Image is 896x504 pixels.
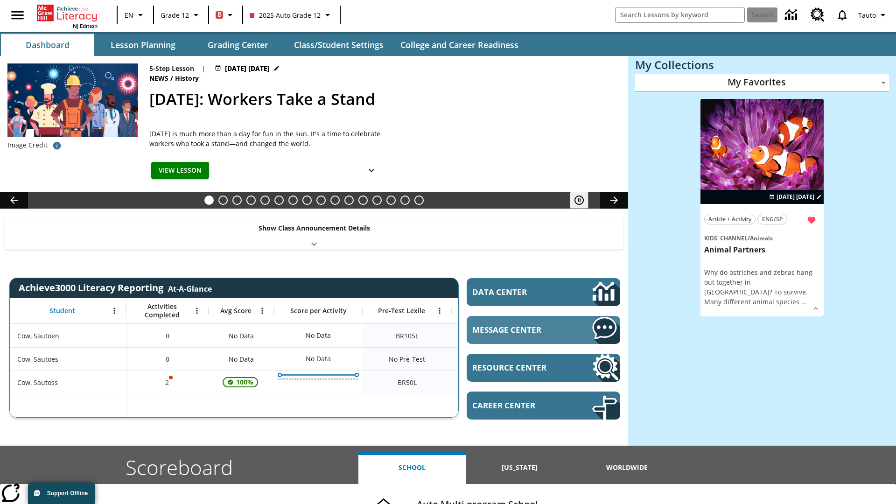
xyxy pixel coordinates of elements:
div: No Data, Cow, Sautoes [451,347,540,371]
p: 5-Step Lesson [149,63,194,73]
div: lesson details [700,99,824,317]
div: Beginning reader 105 Lexile, ER, Based on the Lexile Reading measure, student is an Emerging Read... [451,324,540,347]
button: ENG/SP [757,214,787,224]
button: Open side menu [4,1,31,29]
span: Resource Center [472,362,564,373]
p: 2 [164,378,171,387]
span: No Data [224,350,259,369]
span: / [748,234,750,242]
button: Show Details [809,301,823,315]
span: Cow, Sautoss [17,378,58,387]
span: 2025 Auto Grade 12 [250,10,321,20]
span: Tauto [858,10,876,20]
button: College and Career Readiness [393,34,526,56]
div: [DATE] is much more than a day for fun in the sun. It's a time to celebrate workers who took a st... [149,129,383,148]
button: Grading Center [191,34,285,56]
button: Class/Student Settings [287,34,391,56]
a: Data Center [779,2,805,28]
button: [US_STATE] [466,451,573,484]
div: 0, Cow, Sautoes [126,347,209,371]
span: Beginning reader 105 Lexile, Cow, Sautoen [396,331,419,341]
button: Open Menu [255,304,269,318]
button: Slide 2 Animal Partners [218,196,228,205]
span: Activities Completed [131,302,193,319]
button: Language: EN, Select a language [120,7,150,23]
span: Kids' Channel [704,234,748,242]
button: Open Menu [433,304,447,318]
span: [DATE] [DATE] [777,193,814,201]
button: Class: 2025 Auto Grade 12, Select your class [246,7,337,23]
button: Jul 07 - Jun 30 Choose Dates [767,193,824,201]
button: Open Menu [190,304,204,318]
span: Data Center [472,287,560,297]
a: Message Center [467,316,620,344]
button: Article + Activity [704,214,756,224]
div: 2, One or more Activity scores may be invalid., Cow, Sautoss [126,371,209,394]
span: Cow, Sautoes [17,354,58,364]
span: Article + Activity [708,214,751,224]
span: No Pre-Test, Cow, Sautoes [389,354,425,364]
a: Career Center [467,392,620,420]
button: Boost Class color is red. Change class color [212,7,239,23]
span: [DATE] [DATE] [225,63,270,73]
button: Slide 10 Mixed Practice: Citing Evidence [330,196,340,205]
button: Lesson carousel, Next [600,192,628,209]
span: Score per Activity [290,307,347,315]
button: Open Menu [107,304,121,318]
button: Slide 6 Solar Power to the People [274,196,284,205]
span: No Data [224,326,259,345]
h2: Labor Day: Workers Take a Stand [149,87,617,111]
button: Lesson Planning [96,34,189,56]
div: No Data, Cow, Sautoen [301,326,336,345]
input: search field [616,7,744,22]
span: Avg Score [220,307,252,315]
div: No Data, Cow, Sautoes [209,347,274,371]
button: Slide 5 The Last Homesteaders [260,196,270,205]
button: Photo credit: ProStockStudio/Shutterstock [48,137,66,154]
button: Slide 13 Between Two Worlds [372,196,382,205]
button: Dashboard [1,34,94,56]
div: Home [37,3,98,29]
span: History [175,73,201,84]
span: 0 [166,354,169,364]
span: Animals [750,234,773,242]
button: Slide 15 Point of View [400,196,410,205]
span: Cow, Sautoen [17,331,59,341]
button: School [358,451,466,484]
span: / [170,74,173,83]
span: ENG/SP [762,214,783,224]
p: Image Credit [7,140,48,150]
button: Support Offline [28,483,95,504]
button: Jul 23 - Jun 30 Choose Dates [213,63,282,73]
span: B [217,9,222,21]
span: EN [125,10,133,20]
span: Beginning reader 50 Lexile, Cow, Sautoss [398,378,417,387]
span: NJ Edition [73,22,98,29]
div: , 100%, This student's Average First Try Score 100% is above 75%, Cow, Sautoss [209,371,274,394]
span: 100% [232,374,257,391]
span: Support Offline [47,490,88,497]
span: 0 [166,331,169,341]
img: A banner with a blue background shows an illustrated row of diverse men and women dressed in clot... [7,63,138,137]
button: Show Details [362,162,381,179]
button: Grade: Grade 12, Select a grade [157,7,205,23]
span: … [801,297,806,306]
button: Pause [570,192,588,209]
h3: My Collections [635,58,889,71]
span: Career Center [472,400,564,411]
button: Worldwide [574,451,681,484]
p: Show Class Announcement Details [259,223,370,233]
button: Slide 4 Private! Keep Out! [246,196,256,205]
span: Pre-Test Lexile [378,307,425,315]
div: Pause [570,192,598,209]
button: Slide 14 Hooray for Constitution Day! [386,196,396,205]
button: Slide 9 The Invasion of the Free CD [316,196,326,205]
span: Labor Day is much more than a day for fun in the sun. It's a time to celebrate workers who took a... [149,129,383,148]
div: Why do ostriches and zebras hang out together in [GEOGRAPHIC_DATA]? To survive. Many different an... [704,267,820,307]
a: Resource Center, Will open in new tab [467,354,620,382]
button: Slide 3 Cars of the Future? [232,196,242,205]
span: Message Center [472,324,564,335]
button: Slide 7 Attack of the Terrifying Tomatoes [288,196,298,205]
button: Slide 8 Fashion Forward in Ancient Rome [302,196,312,205]
a: Resource Center, Will open in new tab [805,2,830,28]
